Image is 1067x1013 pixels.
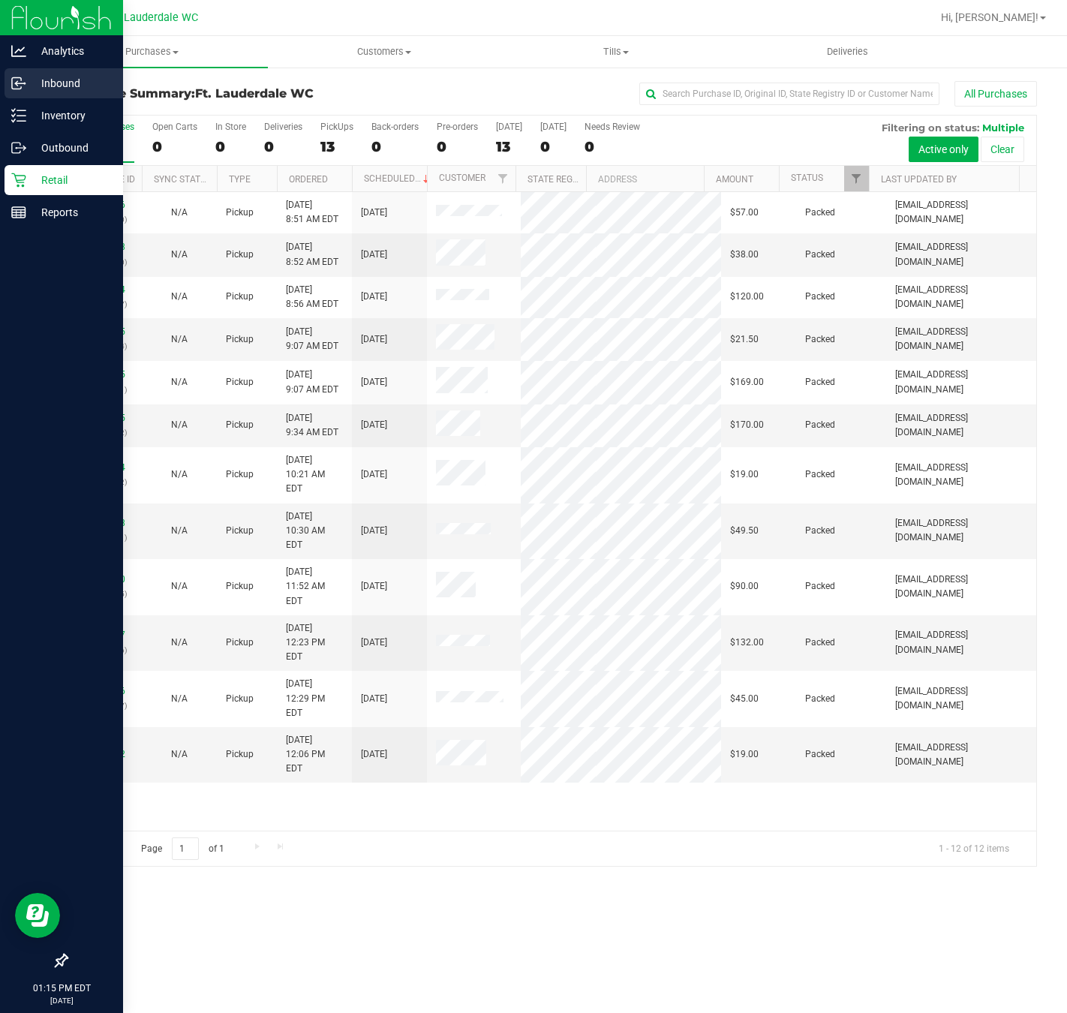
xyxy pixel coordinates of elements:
[226,636,254,650] span: Pickup
[361,467,387,482] span: [DATE]
[909,137,978,162] button: Active only
[11,108,26,123] inline-svg: Inventory
[805,579,835,594] span: Packed
[226,290,254,304] span: Pickup
[320,122,353,132] div: PickUps
[927,837,1021,860] span: 1 - 12 of 12 items
[171,579,188,594] button: N/A
[11,173,26,188] inline-svg: Retail
[805,418,835,432] span: Packed
[361,747,387,762] span: [DATE]
[895,741,1027,769] span: [EMAIL_ADDRESS][DOMAIN_NAME]
[895,283,1027,311] span: [EMAIL_ADDRESS][DOMAIN_NAME]
[361,375,387,389] span: [DATE]
[496,122,522,132] div: [DATE]
[730,248,759,262] span: $38.00
[716,174,753,185] a: Amount
[226,375,254,389] span: Pickup
[895,573,1027,601] span: [EMAIL_ADDRESS][DOMAIN_NAME]
[128,837,236,861] span: Page of 1
[286,240,338,269] span: [DATE] 8:52 AM EDT
[639,83,939,105] input: Search Purchase ID, Original ID, State Registry ID or Customer Name...
[805,290,835,304] span: Packed
[286,510,343,553] span: [DATE] 10:30 AM EDT
[844,166,869,191] a: Filter
[982,122,1024,134] span: Multiple
[11,76,26,91] inline-svg: Inbound
[172,837,199,861] input: 1
[171,525,188,536] span: Not Applicable
[171,692,188,706] button: N/A
[585,122,640,132] div: Needs Review
[881,174,957,185] a: Last Updated By
[226,206,254,220] span: Pickup
[805,692,835,706] span: Packed
[361,692,387,706] span: [DATE]
[730,692,759,706] span: $45.00
[11,44,26,59] inline-svg: Analytics
[732,36,963,68] a: Deliveries
[286,453,343,497] span: [DATE] 10:21 AM EDT
[361,579,387,594] span: [DATE]
[730,747,759,762] span: $19.00
[805,206,835,220] span: Packed
[171,377,188,387] span: Not Applicable
[286,283,338,311] span: [DATE] 8:56 AM EDT
[171,419,188,430] span: Not Applicable
[805,636,835,650] span: Packed
[371,138,419,155] div: 0
[286,733,343,777] span: [DATE] 12:06 PM EDT
[540,138,567,155] div: 0
[805,467,835,482] span: Packed
[171,467,188,482] button: N/A
[361,332,387,347] span: [DATE]
[895,684,1027,713] span: [EMAIL_ADDRESS][DOMAIN_NAME]
[171,524,188,538] button: N/A
[895,628,1027,657] span: [EMAIL_ADDRESS][DOMAIN_NAME]
[226,579,254,594] span: Pickup
[730,418,764,432] span: $170.00
[586,166,704,192] th: Address
[36,45,268,59] span: Purchases
[496,138,522,155] div: 13
[437,138,478,155] div: 0
[66,87,389,101] h3: Purchase Summary:
[226,418,254,432] span: Pickup
[15,893,60,938] iframe: Resource center
[805,248,835,262] span: Packed
[264,122,302,132] div: Deliveries
[805,375,835,389] span: Packed
[895,325,1027,353] span: [EMAIL_ADDRESS][DOMAIN_NAME]
[154,174,212,185] a: Sync Status
[264,138,302,155] div: 0
[730,332,759,347] span: $21.50
[286,621,343,665] span: [DATE] 12:23 PM EDT
[730,524,759,538] span: $49.50
[171,332,188,347] button: N/A
[171,469,188,479] span: Not Applicable
[791,173,823,183] a: Status
[491,166,515,191] a: Filter
[361,636,387,650] span: [DATE]
[730,579,759,594] span: $90.00
[171,747,188,762] button: N/A
[171,334,188,344] span: Not Applicable
[361,418,387,432] span: [DATE]
[226,524,254,538] span: Pickup
[26,171,116,189] p: Retail
[585,138,640,155] div: 0
[371,122,419,132] div: Back-orders
[540,122,567,132] div: [DATE]
[286,411,338,440] span: [DATE] 9:34 AM EDT
[895,368,1027,396] span: [EMAIL_ADDRESS][DOMAIN_NAME]
[26,107,116,125] p: Inventory
[226,747,254,762] span: Pickup
[730,375,764,389] span: $169.00
[730,206,759,220] span: $57.00
[26,139,116,157] p: Outbound
[289,174,328,185] a: Ordered
[361,248,387,262] span: [DATE]
[108,11,198,24] span: Ft. Lauderdale WC
[268,36,500,68] a: Customers
[215,122,246,132] div: In Store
